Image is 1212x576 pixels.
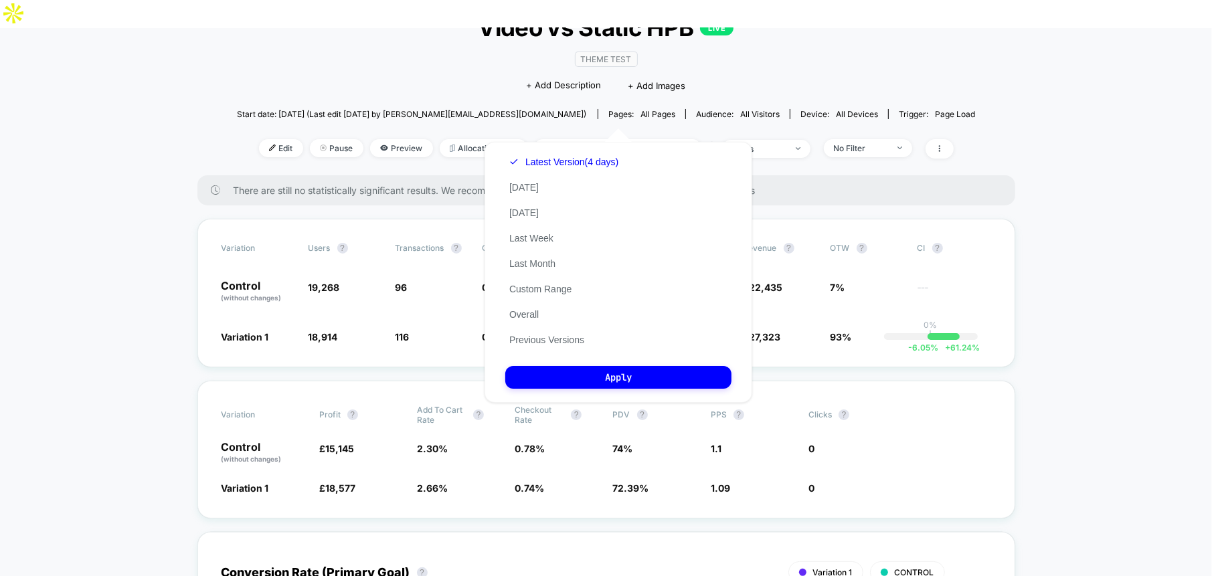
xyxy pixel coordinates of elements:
span: + Add Description [527,79,602,92]
button: Latest Version(4 days) [505,156,622,168]
img: end [897,147,902,149]
span: Clicks [808,409,832,419]
button: Previous Versions [505,334,588,346]
p: LIVE [700,21,733,35]
span: Pause [310,139,363,157]
div: Audience: [696,109,780,119]
button: [DATE] [505,181,543,193]
span: 2.66 % [417,482,448,494]
span: 0 [808,443,814,454]
span: Add To Cart Rate [417,405,466,425]
button: Overall [505,308,543,320]
span: Allocation: 50% [440,139,527,157]
span: 1.1 [711,443,721,454]
span: There are still no statistically significant results. We recommend waiting a few more days . Time... [234,185,988,196]
span: --- [918,284,991,303]
span: + [945,343,950,353]
button: ? [932,243,943,254]
span: Variation [222,243,295,254]
span: £ [319,482,355,494]
button: Last Week [505,232,557,244]
button: Apply [505,366,731,389]
span: Start date: [DATE] (Last edit [DATE] by [PERSON_NAME][EMAIL_ADDRESS][DOMAIN_NAME]) [237,109,586,119]
div: Pages: [608,109,675,119]
span: Variation 1 [222,482,269,494]
span: 18,577 [325,482,355,494]
span: Theme Test [575,52,638,67]
span: Variation [222,405,295,425]
img: rebalance [450,145,455,152]
span: 0 [808,482,814,494]
span: Preview [370,139,433,157]
div: No Filter [834,143,887,153]
button: ? [839,409,849,420]
p: Control [222,280,295,303]
button: ? [451,243,462,254]
span: + Add Images [628,80,686,91]
span: 1.09 [711,482,730,494]
p: | [930,330,932,340]
button: ? [337,243,348,254]
button: Custom Range [505,283,576,295]
span: Device: [790,109,888,119]
span: 2.30 % [417,443,448,454]
img: end [320,145,327,151]
img: edit [269,145,276,151]
button: [DATE] [505,207,543,219]
span: 96 [396,282,408,293]
span: OTW [831,243,904,254]
span: 72.39 % [613,482,649,494]
span: -6.05 % [908,343,938,353]
span: all pages [640,109,675,119]
button: Last Month [505,258,559,270]
button: ? [784,243,794,254]
span: 15,145 [325,443,354,454]
span: users [309,243,331,253]
p: Control [222,442,306,464]
p: 0% [924,320,938,330]
span: 93% [831,331,852,343]
span: 0.74 % [515,482,544,494]
span: 19,268 [309,282,340,293]
span: all devices [836,109,878,119]
span: 61.24 % [938,343,980,353]
span: (without changes) [222,294,282,302]
span: 0.78 % [515,443,545,454]
span: Edit [259,139,303,157]
span: 74 % [613,443,633,454]
span: All Visitors [740,109,780,119]
div: Trigger: [899,109,975,119]
span: 22,435 [750,282,783,293]
span: 116 [396,331,410,343]
span: £ [319,443,354,454]
button: ? [857,243,867,254]
span: Variation 1 [222,331,269,343]
img: end [796,147,800,150]
span: (without changes) [222,455,282,463]
span: £ [744,331,781,343]
span: Page Load [935,109,975,119]
span: Profit [319,409,341,419]
span: 18,914 [309,331,338,343]
span: Transactions [396,243,444,253]
span: £ [744,282,783,293]
span: 27,323 [750,331,781,343]
span: 7% [831,282,845,293]
button: ? [347,409,358,420]
span: CI [918,243,991,254]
